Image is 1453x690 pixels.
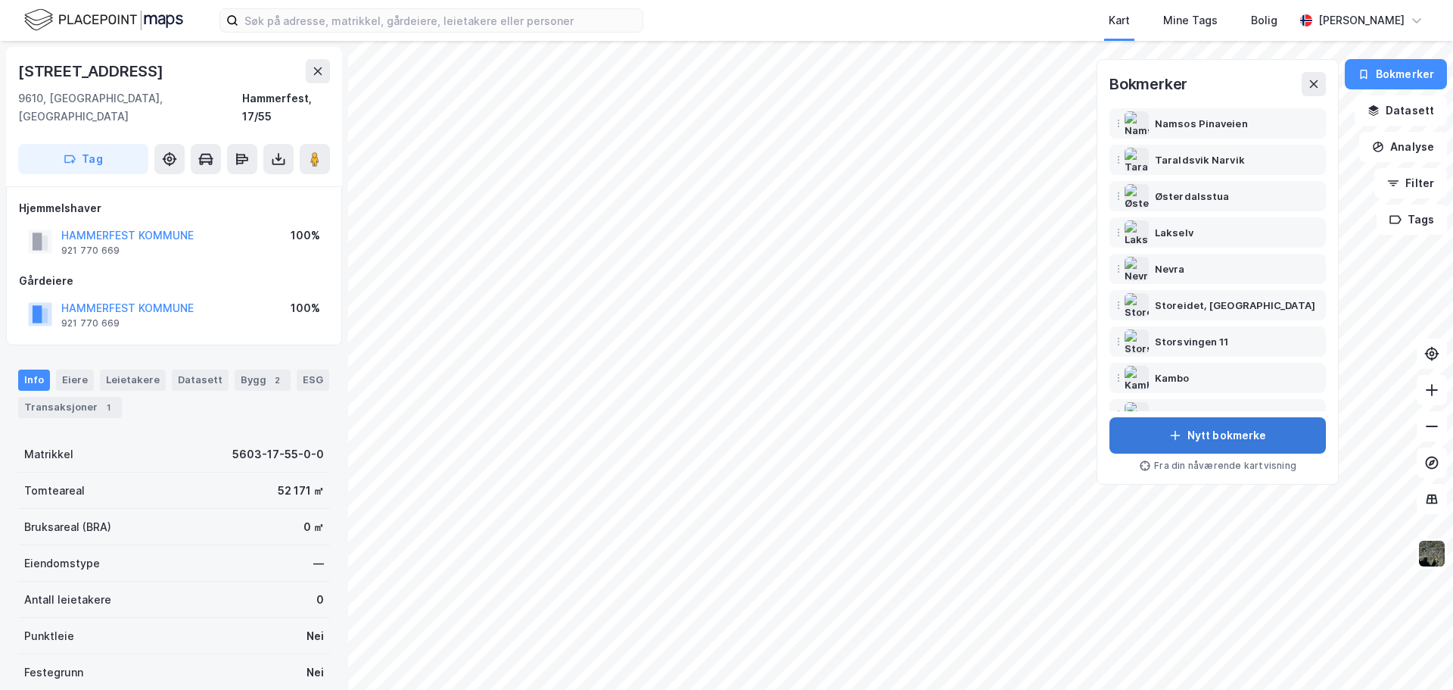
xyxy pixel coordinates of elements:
div: 9610, [GEOGRAPHIC_DATA], [GEOGRAPHIC_DATA] [18,89,242,126]
div: Bolig [1251,11,1277,30]
div: 0 ㎡ [303,518,324,536]
img: 9k= [1417,539,1446,568]
div: Roa Torg [1155,405,1201,423]
div: Eiere [56,370,94,391]
div: 100% [291,226,320,245]
div: Datasett [172,370,229,391]
div: Festegrunn [24,663,83,682]
div: 5603-17-55-0-0 [232,445,324,464]
div: Matrikkel [24,445,73,464]
div: 2 [269,373,285,388]
div: Antall leietakere [24,591,111,609]
div: Østerdalsstua [1155,187,1229,205]
div: 52 171 ㎡ [278,482,324,500]
div: Nei [306,663,324,682]
button: Nytt bokmerke [1109,417,1326,454]
iframe: Chat Widget [1377,617,1453,690]
div: Storeidet, [GEOGRAPHIC_DATA] [1155,296,1315,314]
div: Namsos Pinaveien [1155,114,1248,133]
img: logo.f888ab2527a4732fd821a326f86c7f29.svg [24,7,183,33]
div: Bruksareal (BRA) [24,518,111,536]
input: Søk på adresse, matrikkel, gårdeiere, leietakere eller personer [238,9,642,32]
div: ESG [297,370,329,391]
button: Datasett [1355,95,1447,126]
img: Kambo [1125,366,1149,390]
div: 921 770 669 [61,245,120,257]
div: 921 770 669 [61,317,120,329]
div: Hjemmelshaver [19,199,329,217]
img: Roa Torg [1125,402,1149,426]
div: Bokmerker [1109,72,1187,96]
div: Transaksjoner [18,397,122,418]
img: Taraldsvik Narvik [1125,148,1149,172]
img: Namsos Pinaveien [1125,111,1149,136]
button: Tags [1377,205,1447,235]
button: Analyse [1359,132,1447,162]
div: Nei [306,627,324,645]
div: Info [18,370,50,391]
div: Lakselv [1155,223,1193,242]
div: Hammerfest, 17/55 [242,89,330,126]
div: 0 [316,591,324,609]
div: Bygg [235,370,291,391]
div: Kontrollprogram for chat [1377,617,1453,690]
div: Leietakere [100,370,166,391]
img: Lakselv [1125,220,1149,245]
div: Taraldsvik Narvik [1155,151,1245,169]
button: Filter [1374,168,1447,198]
div: — [313,554,324,573]
div: Gårdeiere [19,272,329,290]
button: Tag [18,144,148,174]
div: Punktleie [24,627,74,645]
div: Fra din nåværende kartvisning [1109,460,1326,472]
div: 100% [291,299,320,317]
div: Kambo [1155,369,1190,387]
div: Tomteareal [24,482,85,500]
div: Storsvingen 11 [1155,333,1228,351]
div: Eiendomstype [24,554,100,573]
button: Bokmerker [1345,59,1447,89]
div: Nevra [1155,260,1185,278]
img: Storeidet, Leknes [1125,293,1149,317]
div: 1 [101,400,116,415]
div: Kart [1109,11,1130,30]
div: [PERSON_NAME] [1318,11,1405,30]
img: Østerdalsstua [1125,184,1149,208]
img: Storsvingen 11 [1125,329,1149,354]
div: Mine Tags [1163,11,1218,30]
img: Nevra [1125,257,1149,281]
div: [STREET_ADDRESS] [18,59,166,83]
